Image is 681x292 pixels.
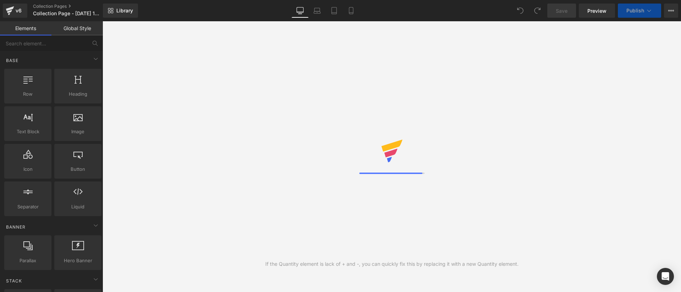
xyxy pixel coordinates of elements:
a: Collection Pages [33,4,115,9]
span: Preview [587,7,607,15]
a: Preview [579,4,615,18]
button: Publish [618,4,661,18]
span: Text Block [6,128,49,135]
span: Base [5,57,19,64]
span: Publish [626,8,644,13]
button: Undo [513,4,527,18]
span: Banner [5,224,26,230]
span: Save [556,7,567,15]
a: Laptop [309,4,326,18]
a: Tablet [326,4,343,18]
a: Mobile [343,4,360,18]
div: If the Quantity element is lack of + and -, you can quickly fix this by replacing it with a new Q... [265,260,519,268]
span: Hero Banner [56,257,99,264]
span: Collection Page - [DATE] 16:22:26 [33,11,101,16]
button: Redo [530,4,544,18]
a: Global Style [51,21,103,35]
span: Library [116,7,133,14]
div: Open Intercom Messenger [657,268,674,285]
span: Separator [6,203,49,210]
span: Row [6,90,49,98]
a: Desktop [292,4,309,18]
span: Heading [56,90,99,98]
span: Parallax [6,257,49,264]
span: Stack [5,277,23,284]
div: v6 [14,6,23,15]
a: v6 [3,4,27,18]
a: New Library [103,4,138,18]
span: Image [56,128,99,135]
span: Button [56,165,99,173]
span: Liquid [56,203,99,210]
button: More [664,4,678,18]
span: Icon [6,165,49,173]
